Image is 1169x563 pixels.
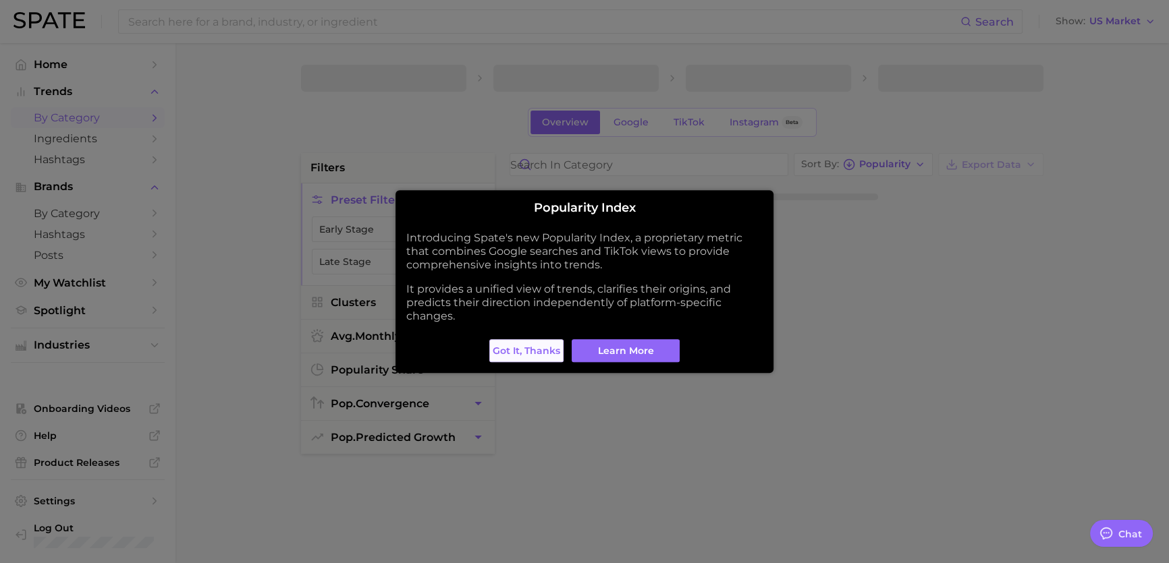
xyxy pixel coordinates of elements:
[572,339,680,362] a: Learn More
[406,201,763,216] h2: Popularity Index
[493,345,560,357] span: Got it, thanks
[598,345,654,357] span: Learn More
[406,283,763,323] p: It provides a unified view of trends, clarifies their origins, and predicts their direction indep...
[406,231,763,272] p: Introducing Spate's new Popularity Index, a proprietary metric that combines Google searches and ...
[489,339,564,362] button: Got it, thanks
